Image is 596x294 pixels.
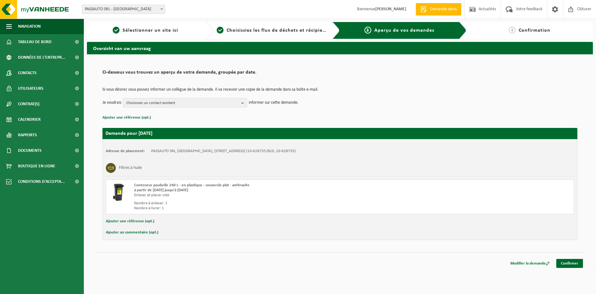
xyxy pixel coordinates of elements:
[18,50,65,65] span: Données de l'entrepr...
[364,27,371,34] span: 3
[102,88,577,92] p: Si vous désirez vous pouvez informer un collègue de la demande. Il va recevoir une copie de la de...
[249,98,299,107] p: informer sur cette demande.
[82,5,165,14] span: PASSAUTO SRL - MONTIGNIES-SUR-SAMBRE
[102,70,577,78] h2: Ci-dessous vous trouvez un aperçu de votre demande, groupée par date.
[18,96,39,112] span: Contrat(s)
[87,42,593,54] h2: Overzicht van uw aanvraag
[18,158,55,174] span: Boutique en ligne
[102,114,151,122] button: Ajouter une référence (opt.)
[227,28,330,33] span: Choisissiez les flux de déchets et récipients
[556,259,583,268] a: Confirmer
[217,27,328,34] a: 2Choisissiez les flux de déchets et récipients
[134,183,250,187] span: Conteneur poubelle 240 L - en plastique - couvercle plat - anthracite
[18,143,42,158] span: Documents
[151,149,296,154] td: PASSAUTO SRL, [GEOGRAPHIC_DATA], [STREET_ADDRESS] (10-628735/BUS, 10-628735)
[506,259,554,268] a: Modifier la demande
[18,34,52,50] span: Tableau de bord
[119,163,142,173] h3: Filtres à huile
[123,28,178,33] span: Sélectionner un site ici
[416,3,461,16] a: Demande devis
[134,188,188,192] strong: à partir de [DATE] jusqu'à [DATE]
[134,206,365,211] div: Nombre à livrer: 1
[509,27,516,34] span: 4
[134,201,365,206] div: Nombre à enlever: 1
[519,28,550,33] span: Confirmation
[217,27,223,34] span: 2
[374,28,434,33] span: Aperçu de vos demandes
[102,98,121,107] p: Je voudrais
[18,112,41,127] span: Calendrier
[106,217,154,225] button: Ajouter une référence (opt.)
[18,174,65,189] span: Conditions d'accepta...
[375,7,406,11] strong: [PERSON_NAME]
[18,65,37,81] span: Contacts
[126,98,239,108] span: Choisissez un contact existant
[106,131,152,136] strong: Demande pour [DATE]
[106,149,145,153] strong: Adresse de placement:
[18,81,43,96] span: Utilisateurs
[428,6,458,12] span: Demande devis
[123,98,247,107] button: Choisissez un contact existant
[109,183,128,201] img: WB-0240-HPE-BK-01.png
[18,19,41,34] span: Navigation
[113,27,120,34] span: 1
[134,193,365,198] div: Enlever et placer vide
[18,127,37,143] span: Rapports
[90,27,201,34] a: 1Sélectionner un site ici
[106,228,158,237] button: Ajouter un commentaire (opt.)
